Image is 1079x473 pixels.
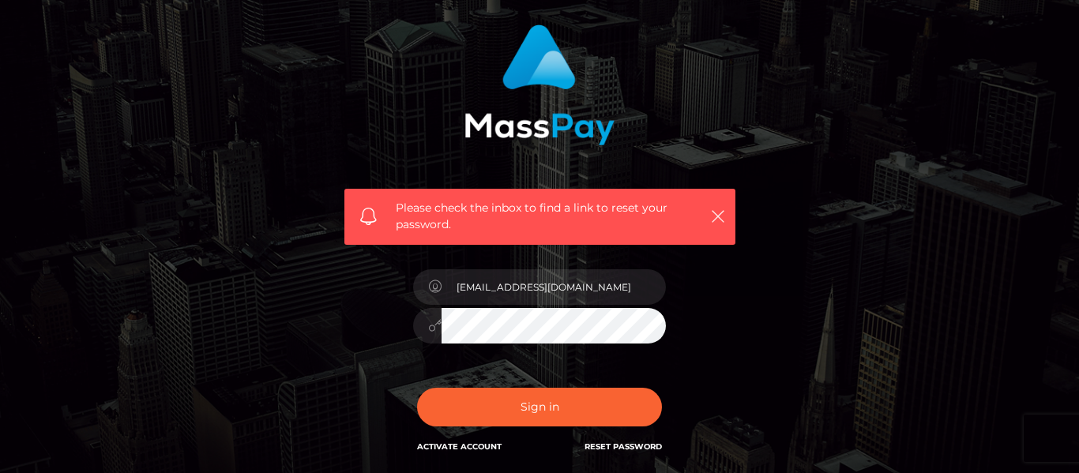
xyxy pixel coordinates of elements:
img: MassPay Login [464,24,615,145]
span: Please check the inbox to find a link to reset your password. [396,200,684,233]
a: Reset Password [585,441,662,452]
button: Sign in [417,388,662,426]
input: E-mail... [442,269,666,305]
a: Activate Account [417,441,502,452]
